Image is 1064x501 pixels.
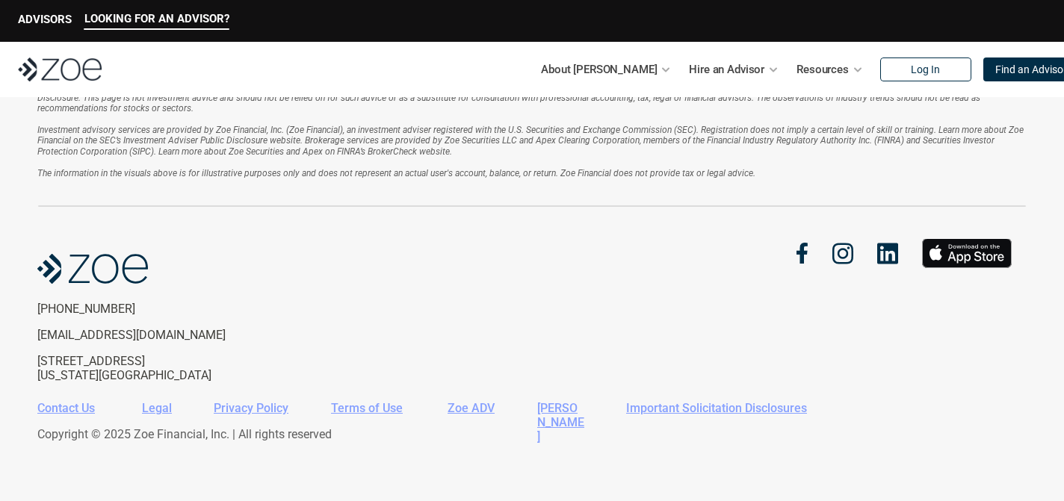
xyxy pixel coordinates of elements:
[880,57,971,81] a: Log In
[84,12,229,25] p: LOOKING FOR AN ADVISOR?
[537,401,584,444] a: [PERSON_NAME]
[689,58,764,81] p: Hire an Advisor
[214,401,288,415] a: Privacy Policy
[37,93,983,113] em: Disclosure: This page is not investment advice and should not be relied on for such advice or as ...
[37,302,282,316] p: [PHONE_NUMBER]
[911,63,940,76] p: Log In
[331,401,403,415] a: Terms of Use
[142,401,172,415] a: Legal
[37,328,282,342] p: [EMAIL_ADDRESS][DOMAIN_NAME]
[37,168,755,178] em: The information in the visuals above is for illustrative purposes only and does not represent an ...
[37,354,282,382] p: [STREET_ADDRESS] [US_STATE][GEOGRAPHIC_DATA]
[448,401,495,415] a: Zoe ADV
[797,58,849,81] p: Resources
[37,427,1015,441] p: Copyright © 2025 Zoe Financial, Inc. | All rights reserved
[37,401,95,415] a: Contact Us
[626,401,807,415] a: Important Solicitation Disclosures
[37,125,1026,157] em: Investment advisory services are provided by Zoe Financial, Inc. (Zoe Financial), an investment a...
[18,13,72,26] p: ADVISORS
[541,58,657,81] p: About [PERSON_NAME]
